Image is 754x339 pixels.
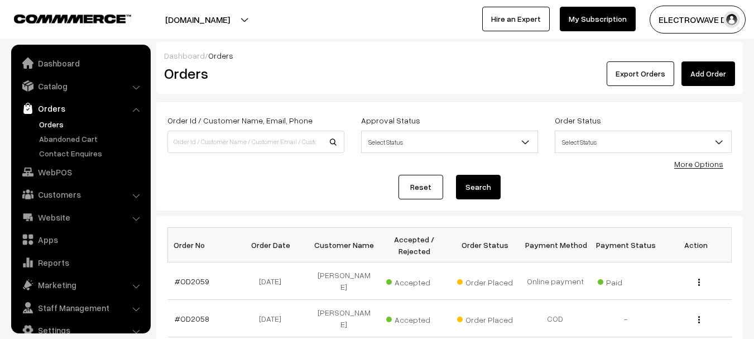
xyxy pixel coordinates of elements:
[457,311,513,326] span: Order Placed
[723,11,740,28] img: user
[681,61,735,86] a: Add Order
[126,6,269,34] button: [DOMAIN_NAME]
[14,98,147,118] a: Orders
[674,159,723,169] a: More Options
[398,175,443,199] a: Reset
[36,133,147,145] a: Abandoned Cart
[14,11,112,25] a: COMMMERCE
[698,279,700,286] img: Menu
[238,228,309,262] th: Order Date
[175,276,209,286] a: #OD2059
[14,15,131,23] img: COMMMERCE
[386,311,442,326] span: Accepted
[450,228,520,262] th: Order Status
[14,184,147,204] a: Customers
[386,274,442,288] span: Accepted
[650,6,746,34] button: ELECTROWAVE DE…
[555,131,732,153] span: Select Status
[14,230,147,250] a: Apps
[164,50,735,61] div: /
[361,114,420,126] label: Approval Status
[164,51,205,60] a: Dashboard
[698,316,700,323] img: Menu
[362,132,537,152] span: Select Status
[590,300,661,337] td: -
[560,7,636,31] a: My Subscription
[14,207,147,227] a: Website
[36,118,147,130] a: Orders
[14,252,147,273] a: Reports
[379,228,449,262] th: Accepted / Rejected
[361,131,538,153] span: Select Status
[482,7,550,31] a: Hire an Expert
[36,147,147,159] a: Contact Enquires
[309,300,379,337] td: [PERSON_NAME]
[309,228,379,262] th: Customer Name
[14,76,147,96] a: Catalog
[598,274,654,288] span: Paid
[14,298,147,318] a: Staff Management
[14,162,147,182] a: WebPOS
[590,228,661,262] th: Payment Status
[238,262,309,300] td: [DATE]
[456,175,501,199] button: Search
[309,262,379,300] td: [PERSON_NAME]
[164,65,343,82] h2: Orders
[607,61,674,86] button: Export Orders
[175,314,209,323] a: #OD2058
[457,274,513,288] span: Order Placed
[520,228,590,262] th: Payment Method
[167,131,344,153] input: Order Id / Customer Name / Customer Email / Customer Phone
[661,228,731,262] th: Action
[520,300,590,337] td: COD
[555,132,731,152] span: Select Status
[167,114,313,126] label: Order Id / Customer Name, Email, Phone
[238,300,309,337] td: [DATE]
[14,53,147,73] a: Dashboard
[520,262,590,300] td: Online payment
[168,228,238,262] th: Order No
[14,275,147,295] a: Marketing
[555,114,601,126] label: Order Status
[208,51,233,60] span: Orders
